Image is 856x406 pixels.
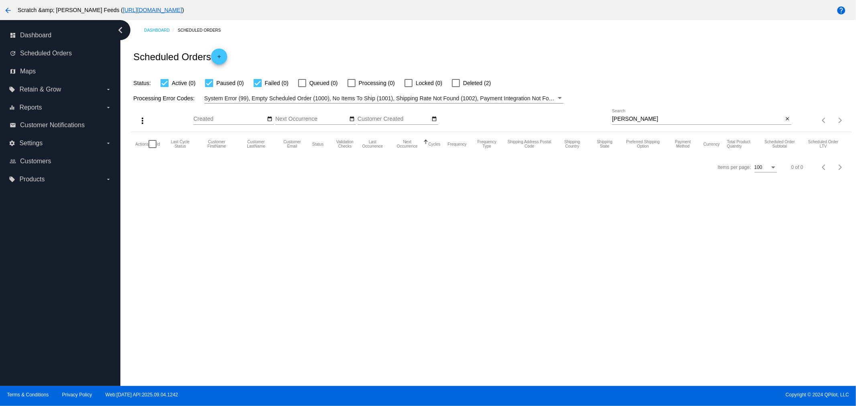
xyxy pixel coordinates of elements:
[593,140,616,148] button: Change sorting for ShippingState
[157,142,160,146] button: Change sorting for Id
[331,132,359,156] mat-header-cell: Validation Checks
[105,104,112,111] i: arrow_drop_down
[214,54,224,63] mat-icon: add
[612,116,783,122] input: Search
[816,159,832,175] button: Previous page
[19,86,61,93] span: Retain & Grow
[133,80,151,86] span: Status:
[624,140,663,148] button: Change sorting for PreferredShippingOption
[832,159,848,175] button: Next page
[559,140,586,148] button: Change sorting for ShippingCountry
[10,29,112,42] a: dashboard Dashboard
[760,140,799,148] button: Change sorting for Subtotal
[133,49,227,65] h2: Scheduled Orders
[393,140,421,148] button: Change sorting for NextOccurrenceUtc
[9,176,15,183] i: local_offer
[832,112,848,128] button: Next page
[463,78,491,88] span: Deleted (2)
[10,119,112,132] a: email Customer Notifications
[193,116,266,122] input: Created
[105,176,112,183] i: arrow_drop_down
[416,78,442,88] span: Locked (0)
[267,116,272,122] mat-icon: date_range
[133,95,195,101] span: Processing Error Codes:
[10,122,16,128] i: email
[10,155,112,168] a: people_outline Customers
[435,392,849,398] span: Copyright © 2024 QPilot, LLC
[359,78,395,88] span: Processing (0)
[265,78,289,88] span: Failed (0)
[718,164,751,170] div: Items per page:
[172,78,195,88] span: Active (0)
[836,6,846,15] mat-icon: help
[507,140,551,148] button: Change sorting for ShippingPostcode
[816,112,832,128] button: Previous page
[428,142,440,146] button: Change sorting for Cycles
[10,47,112,60] a: update Scheduled Orders
[10,68,16,75] i: map
[114,24,127,37] i: chevron_left
[105,140,112,146] i: arrow_drop_down
[9,104,15,111] i: equalizer
[18,7,184,13] span: Scratch &amp; [PERSON_NAME] Feeds ( )
[106,392,178,398] a: Web:[DATE] API:2025.09.04.1242
[240,140,272,148] button: Change sorting for CustomerLastName
[9,140,15,146] i: settings
[349,116,355,122] mat-icon: date_range
[807,140,840,148] button: Change sorting for LifetimeValue
[447,142,466,146] button: Change sorting for Frequency
[144,24,178,37] a: Dashboard
[727,132,760,156] mat-header-cell: Total Product Quantity
[10,32,16,39] i: dashboard
[178,24,228,37] a: Scheduled Orders
[783,115,791,124] button: Clear
[10,158,16,164] i: people_outline
[704,142,720,146] button: Change sorting for CurrencyIso
[312,142,323,146] button: Change sorting for Status
[791,164,803,170] div: 0 of 0
[20,50,72,57] span: Scheduled Orders
[19,140,43,147] span: Settings
[19,176,45,183] span: Products
[279,140,305,148] button: Change sorting for CustomerEmail
[105,86,112,93] i: arrow_drop_down
[3,6,13,15] mat-icon: arrow_back
[785,116,790,122] mat-icon: close
[216,78,244,88] span: Paused (0)
[204,93,563,104] mat-select: Filter by Processing Error Codes
[358,116,430,122] input: Customer Created
[10,50,16,57] i: update
[62,392,92,398] a: Privacy Policy
[670,140,696,148] button: Change sorting for PaymentMethod.Type
[9,86,15,93] i: local_offer
[359,140,386,148] button: Change sorting for LastOccurrenceUtc
[431,116,437,122] mat-icon: date_range
[123,7,182,13] a: [URL][DOMAIN_NAME]
[20,122,85,129] span: Customer Notifications
[138,116,147,126] mat-icon: more_vert
[474,140,500,148] button: Change sorting for FrequencyType
[201,140,233,148] button: Change sorting for CustomerFirstName
[754,164,762,170] span: 100
[275,116,348,122] input: Next Occurrence
[10,65,112,78] a: map Maps
[135,132,148,156] mat-header-cell: Actions
[20,32,51,39] span: Dashboard
[20,158,51,165] span: Customers
[167,140,193,148] button: Change sorting for LastProcessingCycleId
[7,392,49,398] a: Terms & Conditions
[19,104,42,111] span: Reports
[20,68,36,75] span: Maps
[754,165,777,171] mat-select: Items per page:
[309,78,338,88] span: Queued (0)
